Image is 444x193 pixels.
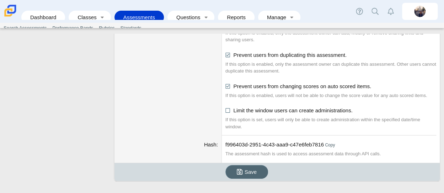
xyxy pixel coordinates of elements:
a: Toggle expanded [201,11,211,24]
dd: f996403d-2951-4c43-aaa9-c47e6feb7816 [222,135,440,163]
a: Reports [221,11,251,24]
a: Standards [117,23,144,33]
span: Limit the window users can create administrations. [233,107,352,113]
a: Search Assessments [1,23,49,33]
label: Hash [204,141,218,148]
span: Prevent users from duplicating this assessment. [233,52,346,58]
div: If this option is enabled, only the assessment owner can add, modify or remove sharing links and ... [225,30,436,43]
span: Save [245,169,257,175]
a: Dashboard [25,11,61,24]
div: If this option is enabled, only the assessment owner can duplicate this assessment. Other users c... [225,61,436,75]
a: Rubrics [96,23,117,33]
a: Alerts [383,4,398,19]
div: If this option is enabled, users will not be able to change the score value for any auto scored i... [225,92,436,99]
span: Prevent users from changing scores on auto scored items. [233,83,371,89]
a: Copy [325,143,335,148]
img: Carmen School of Science & Technology [3,3,18,18]
div: If this option is set, users will only be able to create administration within the specified date... [225,116,436,130]
div: The assessment hash is used to access assessment data through API calls. [225,150,436,157]
a: Questions [171,11,201,24]
a: Manage [262,11,287,24]
img: britta.barnhart.NdZ84j [414,6,426,17]
a: britta.barnhart.NdZ84j [402,3,438,20]
a: Toggle expanded [287,11,297,24]
a: Assessments [118,11,160,24]
button: Save [225,165,268,179]
a: Carmen School of Science & Technology [3,13,18,19]
a: Classes [72,11,97,24]
a: Toggle expanded [97,11,107,24]
a: Performance Bands [49,23,96,33]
